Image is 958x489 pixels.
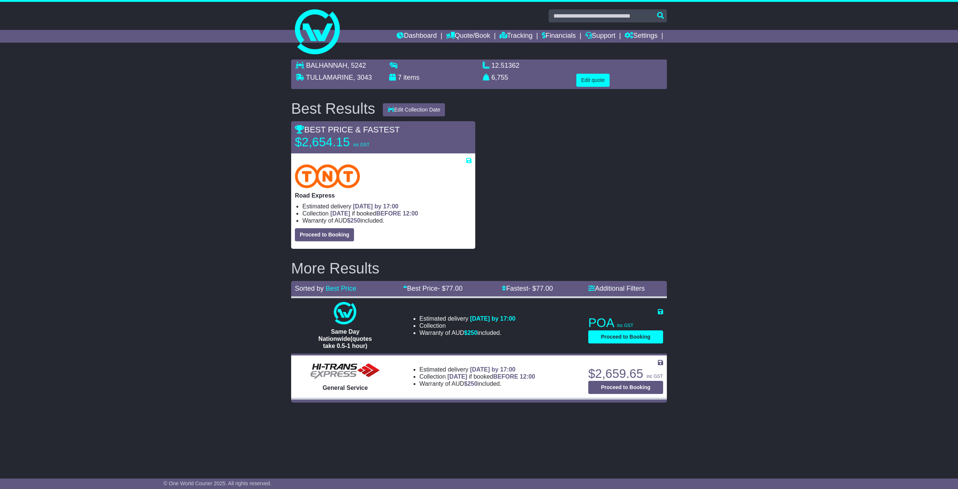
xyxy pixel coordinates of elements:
[588,330,663,343] button: Proceed to Booking
[302,203,472,210] li: Estimated delivery
[330,210,418,217] span: if booked
[446,30,490,43] a: Quote/Book
[403,74,419,81] span: items
[588,315,663,330] p: POA
[419,366,535,373] li: Estimated delivery
[350,217,360,224] span: 250
[588,366,663,381] p: $2,659.65
[576,74,610,87] button: Edit quote
[295,164,360,188] img: TNT Domestic: Road Express
[493,373,518,380] span: BEFORE
[470,315,516,322] span: [DATE] by 17:00
[398,74,402,81] span: 7
[542,30,576,43] a: Financials
[353,142,369,147] span: inc GST
[308,362,382,380] img: HiTrans: General Service
[588,285,645,292] a: Additional Filters
[347,217,360,224] span: $
[448,373,535,380] span: if booked
[376,210,401,217] span: BEFORE
[318,328,372,349] span: Same Day Nationwide(quotes take 0.5-1 hour)
[438,285,463,292] span: - $
[467,330,478,336] span: 250
[306,74,353,81] span: TULLAMARINE
[330,210,350,217] span: [DATE]
[588,381,663,394] button: Proceed to Booking
[287,100,379,117] div: Best Results
[625,30,658,43] a: Settings
[464,380,478,387] span: $
[295,125,400,134] span: BEST PRICE & FASTEST
[403,285,463,292] a: Best Price- $77.00
[295,228,354,241] button: Proceed to Booking
[491,74,508,81] span: 6,755
[295,192,472,199] p: Road Express
[500,30,533,43] a: Tracking
[647,374,663,379] span: inc GST
[419,315,516,322] li: Estimated delivery
[164,480,272,486] span: © One World Courier 2025. All rights reserved.
[419,373,535,380] li: Collection
[528,285,553,292] span: - $
[520,373,535,380] span: 12:00
[502,285,553,292] a: Fastest- $77.00
[353,74,372,81] span: , 3043
[446,285,463,292] span: 77.00
[353,203,399,210] span: [DATE] by 17:00
[334,302,356,324] img: One World Courier: Same Day Nationwide(quotes take 0.5-1 hour)
[295,135,388,150] p: $2,654.15
[419,380,535,387] li: Warranty of AUD included.
[323,385,368,391] span: General Service
[291,260,667,276] h2: More Results
[383,103,445,116] button: Edit Collection Date
[419,322,516,329] li: Collection
[464,330,478,336] span: $
[347,62,366,69] span: , 5242
[306,62,347,69] span: BALHANNAH
[448,373,467,380] span: [DATE]
[295,285,324,292] span: Sorted by
[536,285,553,292] span: 77.00
[585,30,616,43] a: Support
[419,329,516,336] li: Warranty of AUD included.
[397,30,437,43] a: Dashboard
[302,210,472,217] li: Collection
[326,285,356,292] a: Best Price
[491,62,519,69] span: 12.51362
[470,366,516,373] span: [DATE] by 17:00
[617,323,633,328] span: inc GST
[302,217,472,224] li: Warranty of AUD included.
[403,210,418,217] span: 12:00
[467,380,478,387] span: 250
